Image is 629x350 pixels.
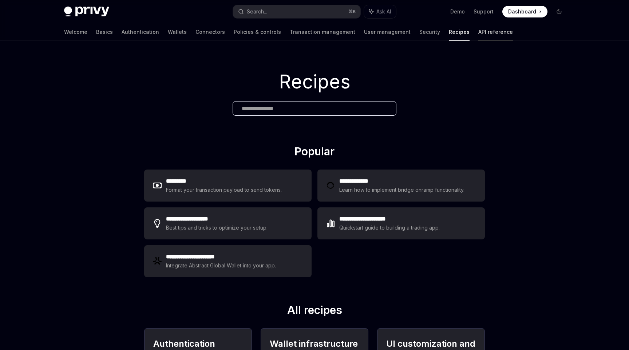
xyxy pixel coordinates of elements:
div: Search... [247,7,267,16]
div: Quickstart guide to building a trading app. [339,223,440,232]
span: Ask AI [376,8,391,15]
a: **** **** ***Learn how to implement bridge onramp functionality. [317,170,485,202]
div: Integrate Abstract Global Wallet into your app. [166,261,277,270]
a: Demo [450,8,465,15]
a: Recipes [449,23,470,41]
a: Policies & controls [234,23,281,41]
a: Welcome [64,23,87,41]
button: Search...⌘K [233,5,360,18]
a: User management [364,23,411,41]
a: Dashboard [502,6,547,17]
span: Dashboard [508,8,536,15]
a: API reference [478,23,513,41]
div: Format your transaction payload to send tokens. [166,186,282,194]
button: Ask AI [364,5,396,18]
a: Security [419,23,440,41]
a: **** ****Format your transaction payload to send tokens. [144,170,312,202]
a: Authentication [122,23,159,41]
div: Best tips and tricks to optimize your setup. [166,223,269,232]
span: ⌘ K [348,9,356,15]
button: Toggle dark mode [553,6,565,17]
a: Support [474,8,494,15]
h2: Popular [144,145,485,161]
div: Learn how to implement bridge onramp functionality. [339,186,467,194]
a: Wallets [168,23,187,41]
a: Connectors [195,23,225,41]
h2: All recipes [144,303,485,319]
a: Transaction management [290,23,355,41]
img: dark logo [64,7,109,17]
a: Basics [96,23,113,41]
